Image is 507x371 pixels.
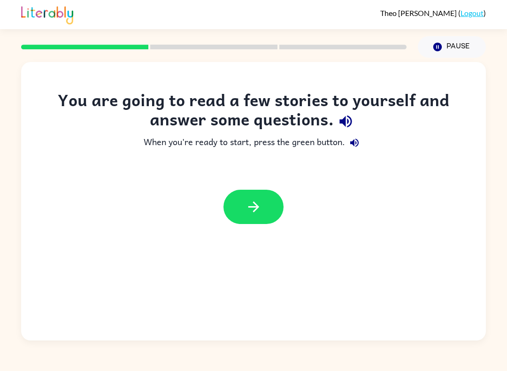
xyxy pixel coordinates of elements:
img: Literably [21,4,73,24]
div: When you're ready to start, press the green button. [40,133,467,152]
a: Logout [461,8,484,17]
div: You are going to read a few stories to yourself and answer some questions. [40,90,467,133]
div: ( ) [380,8,486,17]
span: Theo [PERSON_NAME] [380,8,458,17]
button: Pause [418,36,486,58]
